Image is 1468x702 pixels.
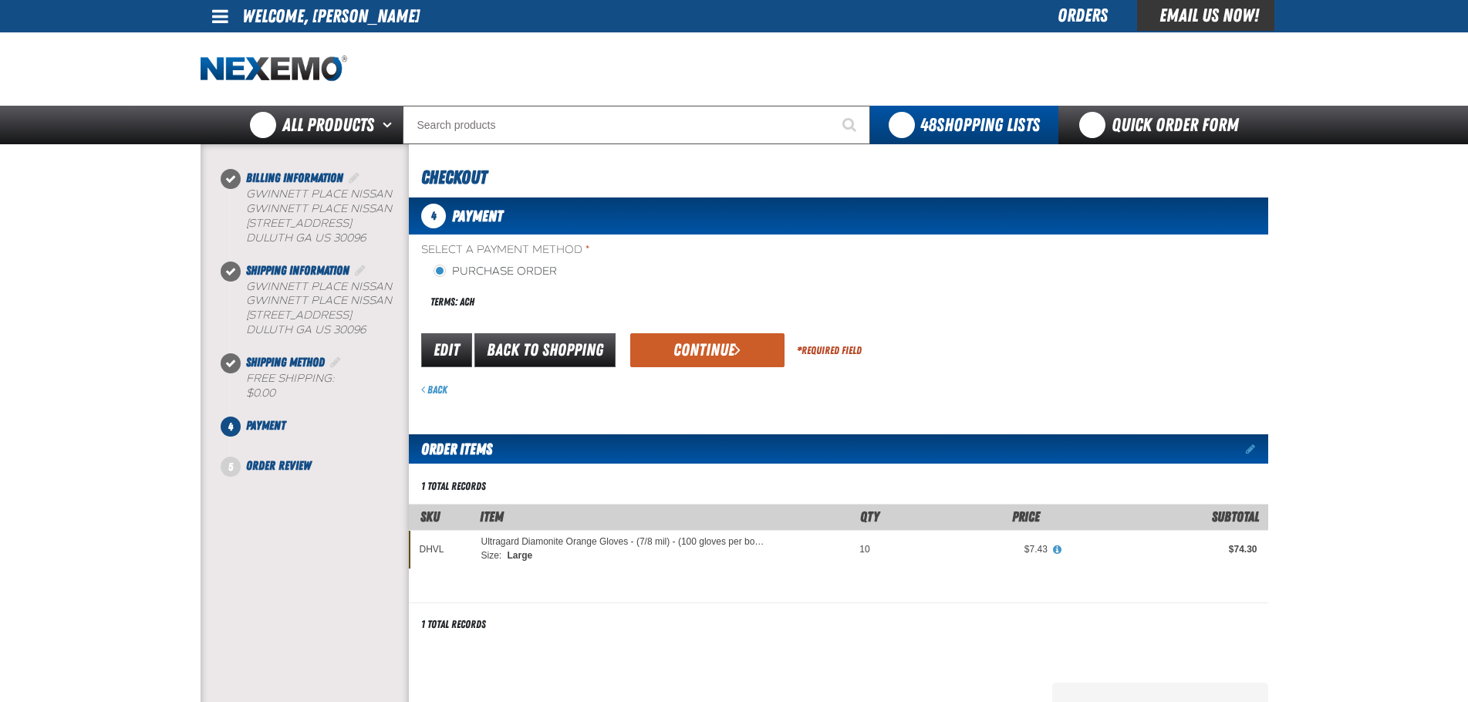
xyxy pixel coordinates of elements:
[860,508,879,525] span: Qty
[246,202,392,215] span: Gwinnett Place Nissan
[231,353,409,417] li: Shipping Method. Step 3 of 5. Completed
[353,263,368,278] a: Edit Shipping Information
[452,207,503,225] span: Payment
[333,231,366,245] bdo: 30096
[201,56,347,83] img: Nexemo logo
[246,280,392,293] b: Gwinnett Place Nissan
[421,333,472,367] a: Edit
[434,265,446,277] input: Purchase Order
[481,550,504,561] span: Size:
[481,537,768,548] a: Ultragard Diamonite Orange Gloves - (7/8 mil) - (100 gloves per box MIN 10 box order)
[246,418,285,433] span: Payment
[920,114,1040,136] span: Shopping Lists
[246,458,311,473] span: Order Review
[832,106,870,144] button: Start Searching
[333,323,366,336] bdo: 30096
[1012,508,1040,525] span: Price
[315,323,330,336] span: US
[221,457,241,477] span: 5
[409,530,471,569] td: DHVL
[246,355,325,370] span: Shipping Method
[246,263,349,278] span: Shipping Information
[201,56,347,83] a: Home
[219,169,409,475] nav: Checkout steps. Current step is Payment. Step 4 of 5
[231,417,409,457] li: Payment. Step 4 of 5. Not Completed
[346,170,362,185] a: Edit Billing Information
[506,550,533,561] span: Large
[1246,444,1268,454] a: Edit items
[328,355,343,370] a: Edit Shipping Method
[859,544,869,555] span: 10
[246,323,292,336] span: DULUTH
[434,265,557,279] label: Purchase Order
[421,285,839,319] div: Terms: ACH
[1048,543,1068,557] button: View All Prices for Ultragard Diamonite Orange Gloves - (7/8 mil) - (100 gloves per box MIN 10 bo...
[246,294,392,307] span: Gwinnett Place Nissan
[231,169,409,262] li: Billing Information. Step 1 of 5. Completed
[246,372,409,401] div: Free Shipping:
[421,617,486,632] div: 1 total records
[377,106,403,144] button: Open All Products pages
[315,231,330,245] span: US
[421,167,487,188] span: Checkout
[221,417,241,437] span: 4
[246,309,352,322] span: [STREET_ADDRESS]
[920,114,936,136] strong: 48
[403,106,870,144] input: Search
[295,323,312,336] span: GA
[295,231,312,245] span: GA
[474,333,616,367] a: Back to Shopping
[630,333,785,367] button: Continue
[1069,543,1257,555] div: $74.30
[246,170,343,185] span: Billing Information
[421,383,447,396] a: Back
[421,243,839,258] span: Select a Payment Method
[231,262,409,354] li: Shipping Information. Step 2 of 5. Completed
[797,343,862,358] div: Required Field
[282,111,374,139] span: All Products
[246,187,392,201] b: Gwinnett Place Nissan
[421,479,486,494] div: 1 total records
[246,386,275,400] strong: $0.00
[1212,508,1259,525] span: Subtotal
[246,231,292,245] span: DULUTH
[246,217,352,230] span: [STREET_ADDRESS]
[409,434,492,464] h2: Order Items
[892,543,1048,555] div: $7.43
[480,508,504,525] span: Item
[1058,106,1267,144] a: Quick Order Form
[870,106,1058,144] button: You have 48 Shopping Lists. Open to view details
[421,204,446,228] span: 4
[420,508,440,525] a: SKU
[231,457,409,475] li: Order Review. Step 5 of 5. Not Completed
